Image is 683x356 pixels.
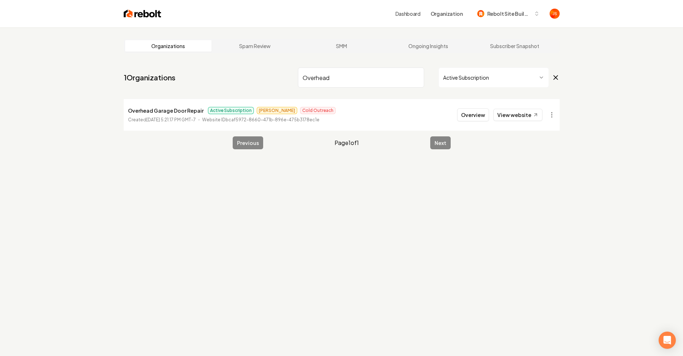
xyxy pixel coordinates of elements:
[493,109,542,121] a: View website
[257,107,297,114] span: [PERSON_NAME]
[146,117,196,122] time: [DATE] 5:21:17 PM GMT-7
[298,40,385,52] a: SMM
[124,9,161,19] img: Rebolt Logo
[128,116,196,123] p: Created
[128,106,204,115] p: Overhead Garage Door Repair
[395,10,421,17] a: Dashboard
[208,107,254,114] span: Active Subscription
[212,40,298,52] a: Spam Review
[457,108,489,121] button: Overview
[335,139,359,147] span: Page 1 of 1
[125,40,212,52] a: Organizations
[550,9,560,19] button: Open user button
[124,72,175,83] a: 1Organizations
[550,9,560,19] img: James Shamoun
[487,10,531,18] span: Rebolt Site Builder
[300,107,336,114] span: Cold Outreach
[659,332,676,349] div: Open Intercom Messenger
[385,40,471,52] a: Ongoing Insights
[471,40,558,52] a: Subscriber Snapshot
[477,10,484,17] img: Rebolt Site Builder
[426,7,467,20] button: Organization
[202,116,319,123] p: Website ID bcaf5972-8660-471b-896e-475b3178ec1e
[298,67,424,88] input: Search by name or ID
